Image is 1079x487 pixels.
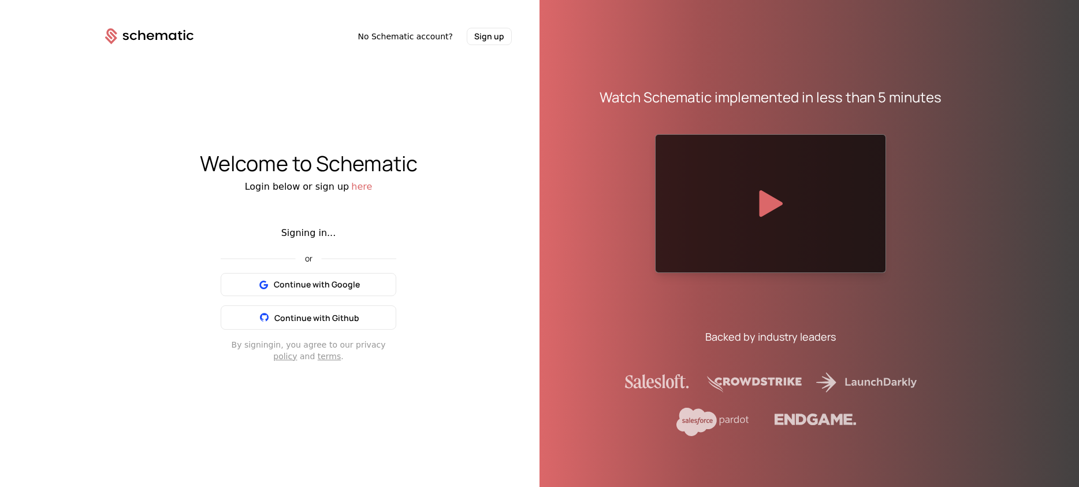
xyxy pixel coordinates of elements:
div: Watch Schematic implemented in less than 5 minutes [600,88,942,106]
span: Continue with Github [274,312,359,323]
button: here [351,180,372,194]
span: or [296,254,322,263]
a: terms [318,352,341,361]
div: Welcome to Schematic [77,152,539,175]
button: Continue with Google [221,273,396,296]
button: Continue with Github [221,305,396,330]
span: No Schematic account? [358,31,453,42]
div: Backed by industry leaders [705,329,836,345]
div: Signing in... [221,226,396,240]
span: Continue with Google [274,279,360,290]
div: By signing in , you agree to our privacy and . [221,339,396,362]
a: policy [273,352,297,361]
div: Login below or sign up [77,180,539,194]
button: Sign up [467,28,512,45]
